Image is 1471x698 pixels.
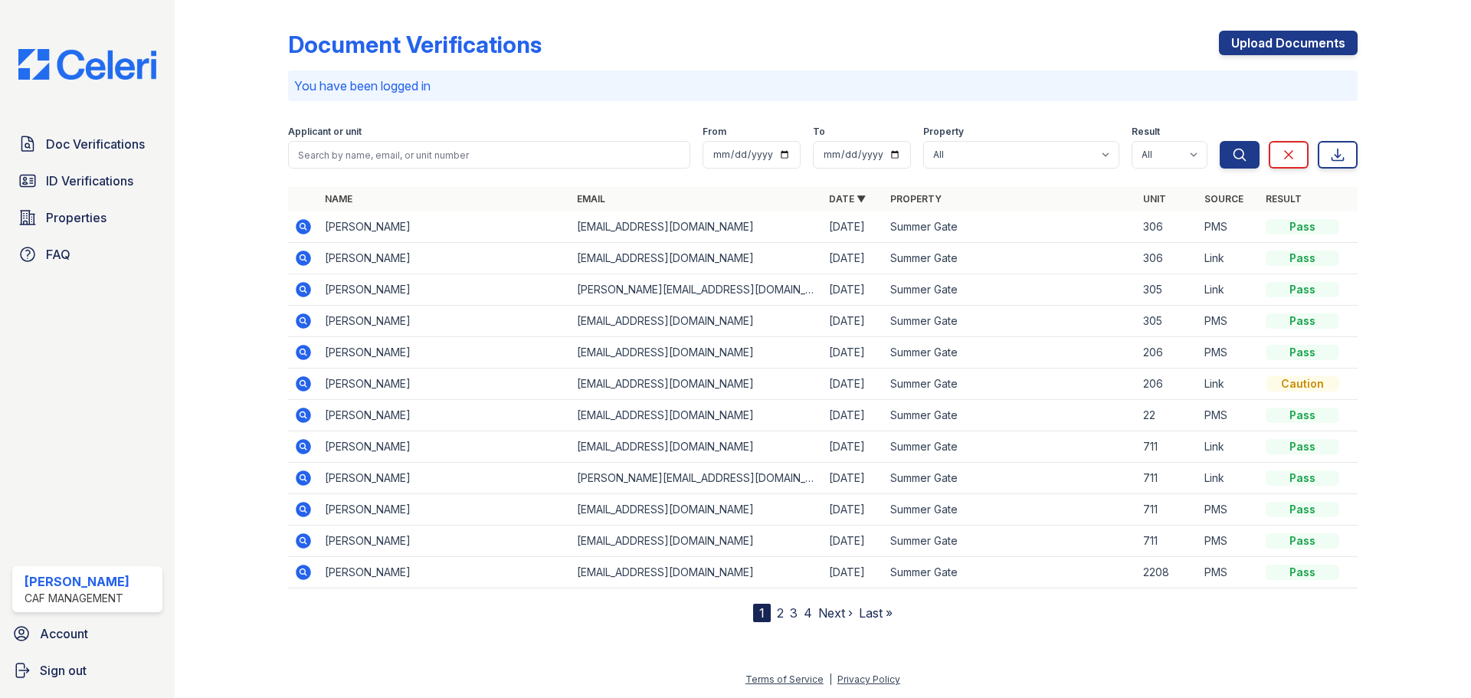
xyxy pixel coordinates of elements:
[1137,494,1198,526] td: 711
[1266,193,1302,205] a: Result
[823,463,884,494] td: [DATE]
[884,431,1136,463] td: Summer Gate
[1137,337,1198,369] td: 206
[571,337,823,369] td: [EMAIL_ADDRESS][DOMAIN_NAME]
[1137,526,1198,557] td: 711
[823,274,884,306] td: [DATE]
[884,494,1136,526] td: Summer Gate
[1137,306,1198,337] td: 305
[1143,193,1166,205] a: Unit
[823,211,884,243] td: [DATE]
[319,274,571,306] td: [PERSON_NAME]
[884,337,1136,369] td: Summer Gate
[319,369,571,400] td: [PERSON_NAME]
[319,431,571,463] td: [PERSON_NAME]
[813,126,825,138] label: To
[1137,463,1198,494] td: 711
[1266,313,1339,329] div: Pass
[823,431,884,463] td: [DATE]
[571,463,823,494] td: [PERSON_NAME][EMAIL_ADDRESS][DOMAIN_NAME]
[703,126,726,138] label: From
[1198,526,1260,557] td: PMS
[884,211,1136,243] td: Summer Gate
[1198,274,1260,306] td: Link
[319,211,571,243] td: [PERSON_NAME]
[823,494,884,526] td: [DATE]
[571,557,823,588] td: [EMAIL_ADDRESS][DOMAIN_NAME]
[319,557,571,588] td: [PERSON_NAME]
[1137,400,1198,431] td: 22
[1266,219,1339,234] div: Pass
[288,31,542,58] div: Document Verifications
[6,49,169,80] img: CE_Logo_Blue-a8612792a0a2168367f1c8372b55b34899dd931a85d93a1a3d3e32e68fde9ad4.png
[1137,369,1198,400] td: 206
[1137,211,1198,243] td: 306
[884,243,1136,274] td: Summer Gate
[571,211,823,243] td: [EMAIL_ADDRESS][DOMAIN_NAME]
[823,557,884,588] td: [DATE]
[1137,557,1198,588] td: 2208
[1198,337,1260,369] td: PMS
[837,673,900,685] a: Privacy Policy
[823,337,884,369] td: [DATE]
[40,624,88,643] span: Account
[1266,470,1339,486] div: Pass
[804,605,812,621] a: 4
[884,526,1136,557] td: Summer Gate
[12,165,162,196] a: ID Verifications
[829,193,866,205] a: Date ▼
[859,605,893,621] a: Last »
[46,245,70,264] span: FAQ
[923,126,964,138] label: Property
[1266,408,1339,423] div: Pass
[40,661,87,680] span: Sign out
[1266,439,1339,454] div: Pass
[1266,502,1339,517] div: Pass
[1266,251,1339,266] div: Pass
[46,172,133,190] span: ID Verifications
[1204,193,1243,205] a: Source
[753,604,771,622] div: 1
[823,243,884,274] td: [DATE]
[319,243,571,274] td: [PERSON_NAME]
[1266,565,1339,580] div: Pass
[319,400,571,431] td: [PERSON_NAME]
[1137,243,1198,274] td: 306
[884,463,1136,494] td: Summer Gate
[571,306,823,337] td: [EMAIL_ADDRESS][DOMAIN_NAME]
[1137,431,1198,463] td: 711
[288,126,362,138] label: Applicant or unit
[818,605,853,621] a: Next ›
[571,494,823,526] td: [EMAIL_ADDRESS][DOMAIN_NAME]
[571,431,823,463] td: [EMAIL_ADDRESS][DOMAIN_NAME]
[6,618,169,649] a: Account
[823,306,884,337] td: [DATE]
[884,306,1136,337] td: Summer Gate
[577,193,605,205] a: Email
[319,337,571,369] td: [PERSON_NAME]
[319,306,571,337] td: [PERSON_NAME]
[1198,463,1260,494] td: Link
[790,605,798,621] a: 3
[25,591,129,606] div: CAF Management
[884,369,1136,400] td: Summer Gate
[1198,243,1260,274] td: Link
[571,369,823,400] td: [EMAIL_ADDRESS][DOMAIN_NAME]
[777,605,784,621] a: 2
[46,135,145,153] span: Doc Verifications
[823,369,884,400] td: [DATE]
[884,400,1136,431] td: Summer Gate
[1266,533,1339,549] div: Pass
[288,141,690,169] input: Search by name, email, or unit number
[6,655,169,686] a: Sign out
[294,77,1351,95] p: You have been logged in
[1198,211,1260,243] td: PMS
[884,557,1136,588] td: Summer Gate
[1266,345,1339,360] div: Pass
[1266,376,1339,392] div: Caution
[319,494,571,526] td: [PERSON_NAME]
[823,400,884,431] td: [DATE]
[1132,126,1160,138] label: Result
[1198,306,1260,337] td: PMS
